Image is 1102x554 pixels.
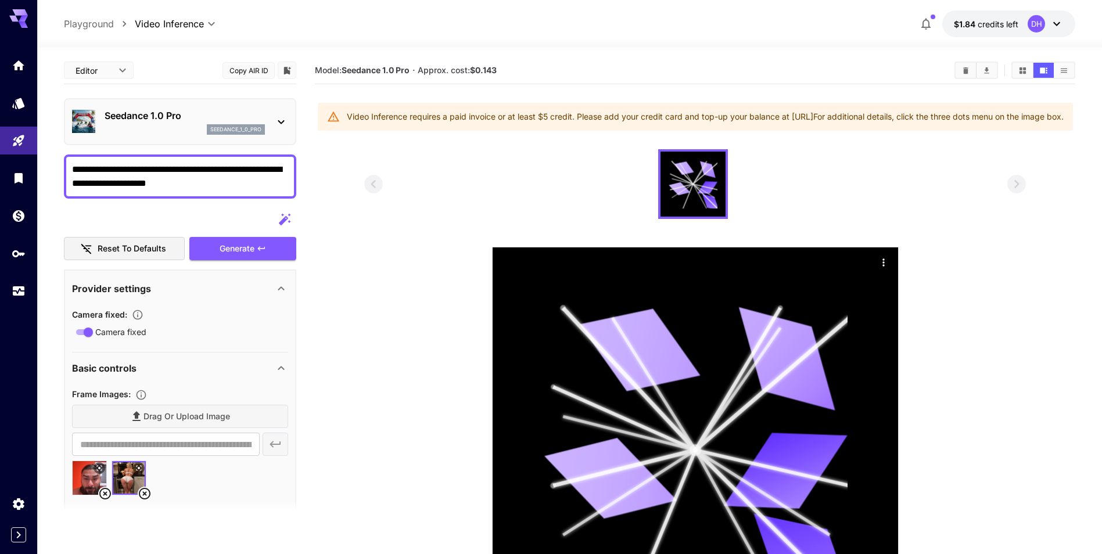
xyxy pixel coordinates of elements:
[470,65,497,75] b: $0.143
[72,282,151,296] p: Provider settings
[956,63,976,78] button: Clear All
[1011,62,1075,79] div: Show media in grid viewShow media in video viewShow media in list view
[12,208,26,223] div: Wallet
[12,171,26,185] div: Library
[12,246,26,261] div: API Keys
[12,497,26,511] div: Settings
[412,63,415,77] p: ·
[220,242,254,256] span: Generate
[12,284,26,298] div: Usage
[1033,63,1054,78] button: Show media in video view
[12,134,26,148] div: Playground
[954,19,978,29] span: $1.84
[11,527,26,542] button: Expand sidebar
[1054,63,1074,78] button: Show media in list view
[95,326,146,338] span: Camera fixed
[954,18,1018,30] div: $1.8384
[72,310,127,319] span: Camera fixed :
[135,17,204,31] span: Video Inference
[72,389,131,399] span: Frame Images :
[418,65,497,75] span: Approx. cost:
[342,65,410,75] b: Seedance 1.0 Pro
[64,17,114,31] a: Playground
[942,10,1075,37] button: $1.8384DH
[875,253,892,271] div: Actions
[978,19,1018,29] span: credits left
[210,125,261,134] p: seedance_1_0_pro
[315,65,410,75] span: Model:
[189,237,296,261] button: Generate
[72,361,137,375] p: Basic controls
[64,17,135,31] nav: breadcrumb
[72,104,288,139] div: Seedance 1.0 Proseedance_1_0_pro
[72,354,288,382] div: Basic controls
[12,96,26,110] div: Models
[1028,15,1045,33] div: DH
[76,64,112,77] span: Editor
[954,62,998,79] div: Clear AllDownload All
[105,109,265,123] p: Seedance 1.0 Pro
[64,237,185,261] button: Reset to defaults
[347,106,1064,127] div: Video Inference requires a paid invoice or at least $5 credit. Please add your credit card and to...
[282,63,292,77] button: Add to library
[1013,63,1033,78] button: Show media in grid view
[222,62,275,79] button: Copy AIR ID
[12,58,26,73] div: Home
[72,275,288,303] div: Provider settings
[131,389,152,401] button: Upload frame images.
[977,63,997,78] button: Download All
